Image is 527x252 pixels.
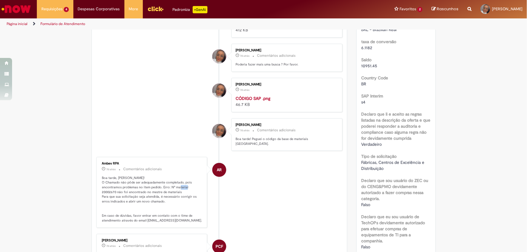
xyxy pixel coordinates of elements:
p: +GenAi [193,6,207,13]
b: SAP Interim [361,93,383,99]
span: Despesas Corporativas [78,6,120,12]
a: Rascunhos [432,6,458,12]
span: Rascunhos [437,6,458,12]
p: Boa tarde, [PERSON_NAME]! O Chamado não pôde ser adequadamente completado, pois encontramos probl... [102,176,203,223]
div: [PERSON_NAME] [236,49,336,52]
span: Falso [361,244,370,250]
div: Erica Santos Nascimento [212,124,226,138]
time: 21/08/2025 16:38:05 [240,88,249,92]
span: Verdadeiro [361,142,382,147]
b: Declaro que eu sou usuário de TechOPs devidamente autorizado para efetuar compras de equipamentos... [361,214,425,244]
b: Declaro que li e aceito as regras listadas na descrição da oferta e que poderei responder a audit... [361,111,430,141]
span: 2 [417,7,423,12]
small: Comentários adicionais [124,243,162,248]
div: [PERSON_NAME] [236,83,336,86]
span: [PERSON_NAME] [492,6,522,11]
span: BR [361,81,366,87]
time: 21/08/2025 16:32:56 [107,167,116,171]
div: Erica Santos Nascimento [212,49,226,63]
span: More [129,6,138,12]
span: 7d atrás [240,54,249,58]
div: [PERSON_NAME] [102,239,203,242]
time: 21/08/2025 16:20:06 [107,244,116,248]
small: Comentários adicionais [124,167,162,172]
p: Boa tarde! Peguei o código da base de materiais [GEOGRAPHIC_DATA]. [236,137,336,146]
div: Padroniza [173,6,207,13]
span: s4 [361,99,365,105]
b: taxa de conversão [361,39,396,44]
span: 7d atrás [240,88,249,92]
img: click_logo_yellow_360x200.png [147,4,164,13]
time: 21/08/2025 16:36:45 [240,129,249,132]
span: Favoritos [400,6,416,12]
span: Fábricas, Centros de Excelência e Distribuição [361,160,426,171]
span: 7d atrás [107,244,116,248]
div: Erica Santos Nascimento [212,84,226,97]
div: [PERSON_NAME] [236,123,336,127]
a: Página inicial [7,21,27,26]
img: ServiceNow [1,3,32,15]
span: AR [217,163,222,177]
small: Comentários adicionais [257,128,296,133]
b: Declaro que sou usuário do ZEC ou do CENG&PMO devidamente autorizado a fazer compras nessa catego... [361,178,428,201]
ul: Trilhas de página [5,18,347,30]
div: Ambev RPA [212,163,226,177]
span: 4 [64,7,69,12]
b: Saldo [361,57,371,62]
span: BRL - Brazilian Real [361,27,397,32]
span: 7d atrás [107,167,116,171]
span: 6.1182 [361,45,372,50]
div: 46.7 KB [236,95,336,107]
a: CÓDIGO SAP .png [236,96,270,101]
b: Country Code [361,75,388,81]
span: 10951.45 [361,63,377,69]
span: 7d atrás [240,129,249,132]
div: Ambev RPA [102,162,203,165]
b: Tipo de solicitação [361,154,397,159]
span: Requisições [41,6,63,12]
a: Formulário de Atendimento [40,21,85,26]
small: Comentários adicionais [257,53,296,58]
time: 21/08/2025 16:38:28 [240,54,249,58]
span: Falso [361,202,370,207]
p: Poderia fazer mais uma busca ? Por favor. [236,62,336,67]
